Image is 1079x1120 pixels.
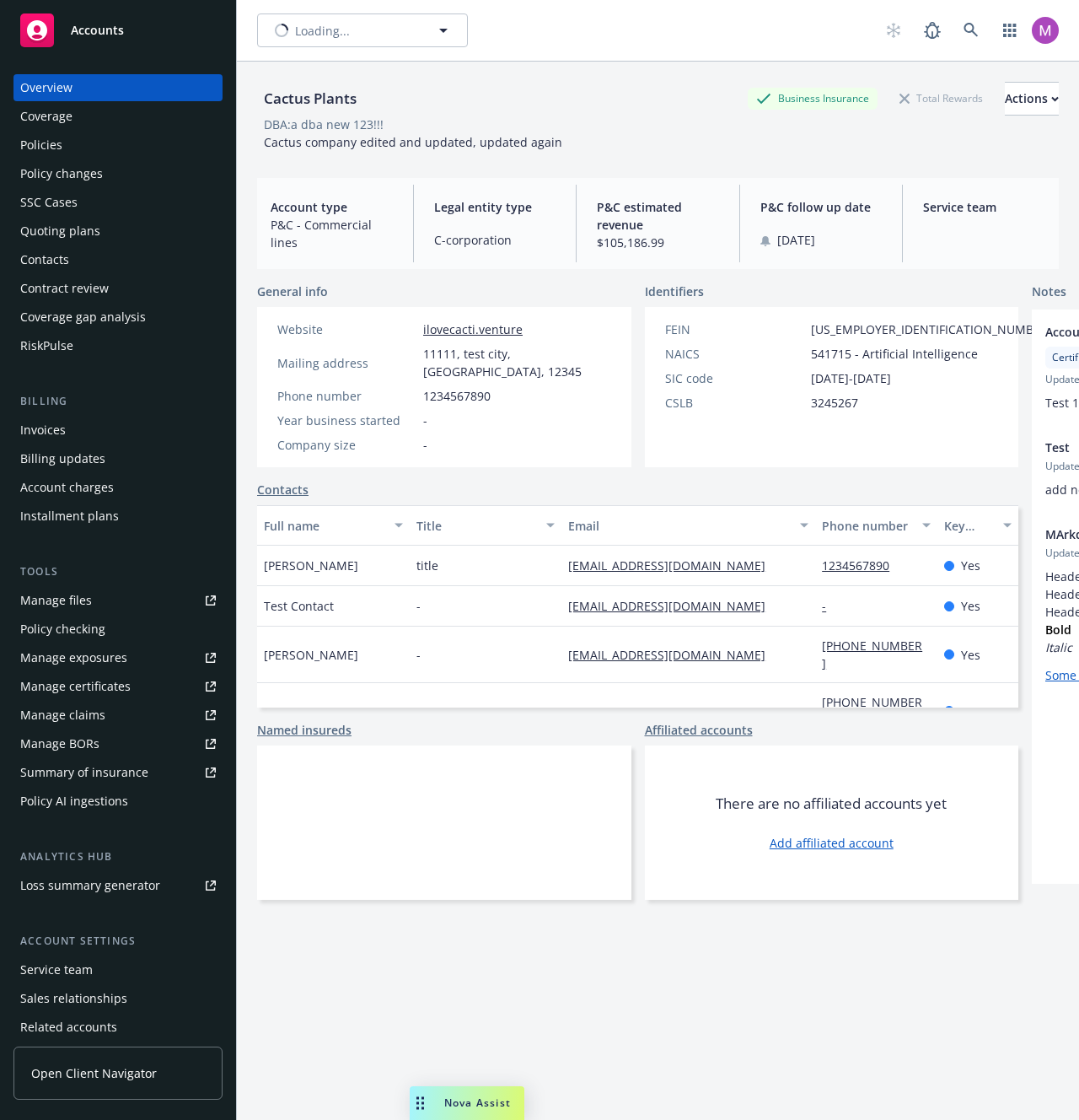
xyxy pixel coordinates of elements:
div: Overview [20,74,72,101]
div: Full name [264,517,384,535]
div: Company size [277,436,416,454]
a: Contacts [13,246,223,273]
div: Service team [20,956,93,983]
span: Yes [961,703,980,720]
a: Affiliated accounts [645,721,753,739]
a: Invoices [13,417,223,444]
a: Related accounts [13,1014,223,1041]
a: [EMAIL_ADDRESS][DOMAIN_NAME] [568,557,779,573]
div: Coverage gap analysis [20,304,146,331]
span: - [416,646,421,664]
div: Coverage [20,103,72,130]
span: Yes [961,597,980,615]
span: [US_EMPLOYER_IDENTIFICATION_NUMBER] [811,320,1052,338]
a: Installment plans [13,503,223,530]
div: Account settings [13,933,223,950]
a: [EMAIL_ADDRESS][DOMAIN_NAME] [568,598,779,614]
div: Contract review [20,275,109,302]
div: Cactus Plants [257,88,363,110]
span: Loading... [295,22,350,40]
a: [PHONE_NUMBER] [822,694,922,728]
div: Title [416,517,537,535]
span: Yes [961,557,980,574]
div: Tools [13,563,223,580]
div: FEIN [665,320,804,338]
span: $105,186.99 [597,234,719,251]
a: Switch app [993,13,1027,47]
a: Manage files [13,587,223,614]
span: - [416,703,421,720]
div: Manage files [20,587,92,614]
div: Billing [13,393,223,410]
span: [DATE]-[DATE] [811,369,891,387]
a: Quoting plans [13,218,223,245]
button: Full name [257,505,410,546]
span: - [423,412,427,429]
a: Report a Bug [915,13,949,47]
span: Notes [1032,283,1066,303]
button: Title [410,505,562,546]
a: - [822,598,840,614]
div: Manage exposures [20,644,127,671]
span: General info [257,283,328,300]
button: Actions [1005,82,1059,116]
a: Add affiliated account [770,834,894,852]
div: Invoices [20,417,66,444]
div: Policy AI ingestions [20,788,128,815]
div: Manage certificates [20,673,131,700]
a: Coverage [13,103,223,130]
img: photo [1032,17,1059,44]
span: 541715 - Artificial Intelligence [811,345,978,363]
div: Manage claims [20,702,105,729]
div: Contacts [20,246,69,273]
div: Year business started [277,412,416,429]
em: Italic [1045,639,1072,655]
span: Service team [923,198,1045,216]
span: Account type [271,198,393,216]
div: DBA: a dba new 123!!! [264,116,384,133]
div: Phone number [822,517,911,535]
div: Phone number [277,387,416,405]
span: 11111, test city, [GEOGRAPHIC_DATA], 12345 [423,345,611,380]
span: 3245267 [811,394,858,412]
div: RiskPulse [20,332,73,359]
div: NAICS [665,345,804,363]
a: Manage certificates [13,673,223,700]
div: Policy changes [20,160,103,187]
div: Summary of insurance [20,759,148,786]
a: Search [954,13,988,47]
span: [PERSON_NAME] [264,703,358,720]
button: Phone number [815,505,937,546]
a: Service team [13,956,223,983]
span: 1234567890 [423,387,491,405]
a: Loss summary generator [13,872,223,899]
span: There are no affiliated accounts yet [716,794,947,814]
span: Identifiers [645,283,704,300]
div: Actions [1005,83,1059,115]
a: Accounts [13,7,223,54]
div: Website [277,320,416,338]
div: Loss summary generator [20,872,160,899]
a: Manage claims [13,702,223,729]
span: [DATE] [777,231,815,249]
span: Test Contact [264,597,334,615]
div: Quoting plans [20,218,100,245]
span: Legal entity type [434,198,556,216]
span: [PERSON_NAME] [264,557,358,574]
div: CSLB [665,394,804,412]
a: Sales relationships [13,985,223,1012]
a: Policies [13,132,223,159]
a: SSC Cases [13,189,223,216]
div: Total Rewards [891,88,991,109]
div: Key contact [944,517,993,535]
a: ilovecacti.venture [423,321,523,337]
span: Accounts [71,24,124,37]
a: Manage BORs [13,730,223,757]
span: Cactus company edited and updated, updated again [264,134,562,150]
a: Overview [13,74,223,101]
a: Summary of insurance [13,759,223,786]
strong: Bold [1045,622,1071,638]
button: Key contact [937,505,1018,546]
span: C-corporation [434,231,556,249]
div: Mailing address [277,354,416,372]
